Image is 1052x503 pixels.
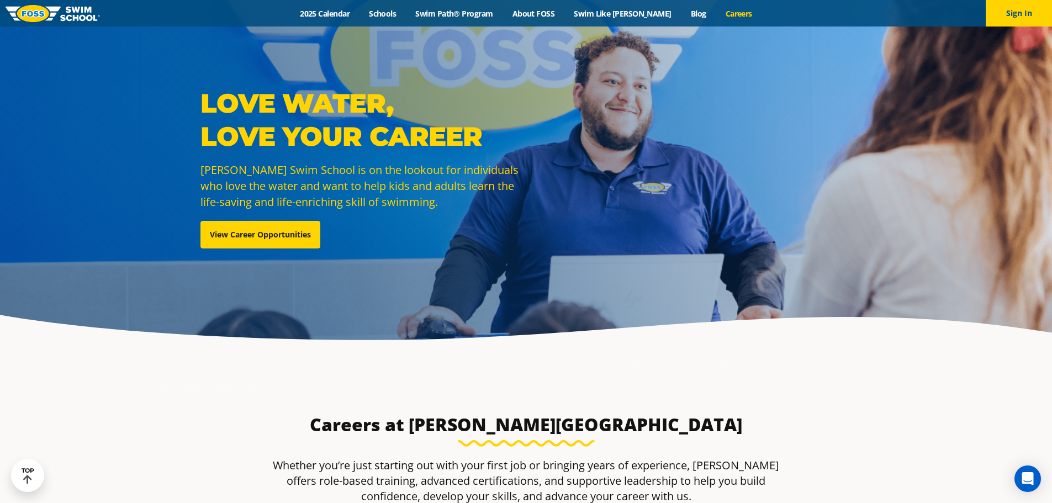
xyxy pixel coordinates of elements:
a: View Career Opportunities [200,221,320,248]
a: Careers [716,8,762,19]
a: Blog [681,8,716,19]
p: Love Water, Love Your Career [200,87,521,153]
a: 2025 Calendar [290,8,360,19]
a: Swim Path® Program [406,8,503,19]
div: TOP [22,467,34,484]
a: Swim Like [PERSON_NAME] [564,8,681,19]
img: FOSS Swim School Logo [6,5,100,22]
a: About FOSS [503,8,564,19]
div: Open Intercom Messenger [1014,465,1041,492]
span: [PERSON_NAME] Swim School is on the lookout for individuals who love the water and want to help k... [200,162,519,209]
h3: Careers at [PERSON_NAME][GEOGRAPHIC_DATA] [266,414,787,436]
a: Schools [360,8,406,19]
